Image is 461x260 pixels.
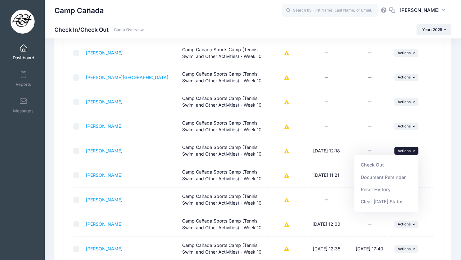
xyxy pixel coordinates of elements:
a: [PERSON_NAME] [86,148,123,153]
td: Camp Cañada Sports Camp (Tennis, Swim, and Other Activities) - Week 10 [179,65,269,90]
span: Messages [13,108,34,114]
button: Actions [394,221,419,228]
a: [PERSON_NAME] [86,246,123,251]
button: [PERSON_NAME] [395,3,451,18]
td: [DATE] 11:21 [305,163,348,188]
span: Actions [398,51,411,55]
h1: Check In/Check Out [54,26,144,33]
a: Clear [DATE] Status [358,196,416,208]
span: Year: 2025 [422,27,442,32]
a: [PERSON_NAME] [86,123,123,129]
button: Actions [394,123,419,130]
button: Year: 2025 [417,24,451,35]
a: Reports [8,68,39,90]
td: Camp Cañada Sports Camp (Tennis, Swim, and Other Activities) - Week 10 [179,212,269,237]
a: Document Reminder [358,171,416,183]
a: Reset History [358,183,416,196]
h1: Camp Cañada [54,3,104,18]
button: Actions [394,147,419,155]
td: Camp Cañada Sports Camp (Tennis, Swim, and Other Activities) - Week 10 [179,139,269,163]
button: Actions [394,245,419,253]
a: Check Out [358,159,416,171]
a: [PERSON_NAME] [86,50,123,55]
span: Actions [398,222,411,226]
td: Camp Cañada Sports Camp (Tennis, Swim, and Other Activities) - Week 10 [179,41,269,65]
span: Reports [16,82,31,87]
a: [PERSON_NAME] [86,172,123,178]
button: Actions [394,74,419,81]
img: Camp Cañada [11,10,35,34]
td: [DATE] 12:00 [305,212,348,237]
td: Camp Cañada Sports Camp (Tennis, Swim, and Other Activities) - Week 10 [179,114,269,139]
button: Actions [394,98,419,106]
a: [PERSON_NAME][GEOGRAPHIC_DATA] [86,75,168,80]
td: Camp Cañada Sports Camp (Tennis, Swim, and Other Activities) - Week 10 [179,90,269,114]
span: Actions [398,247,411,251]
a: [PERSON_NAME] [86,99,123,104]
a: Messages [8,94,39,117]
span: Actions [398,100,411,104]
span: [PERSON_NAME] [400,7,440,14]
a: Dashboard [8,41,39,63]
a: [PERSON_NAME] [86,197,123,202]
input: Search by First Name, Last Name, or Email... [282,4,378,17]
a: Camp Overview [114,28,144,32]
span: Actions [398,75,411,79]
td: Camp Cañada Sports Camp (Tennis, Swim, and Other Activities) - Week 10 [179,188,269,212]
span: Dashboard [13,55,34,61]
button: Actions [394,49,419,57]
td: [DATE] 12:18 [305,139,348,163]
span: Actions [398,149,411,153]
a: [PERSON_NAME] [86,221,123,227]
td: Camp Cañada Sports Camp (Tennis, Swim, and Other Activities) - Week 10 [179,163,269,188]
span: Actions [398,124,411,128]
